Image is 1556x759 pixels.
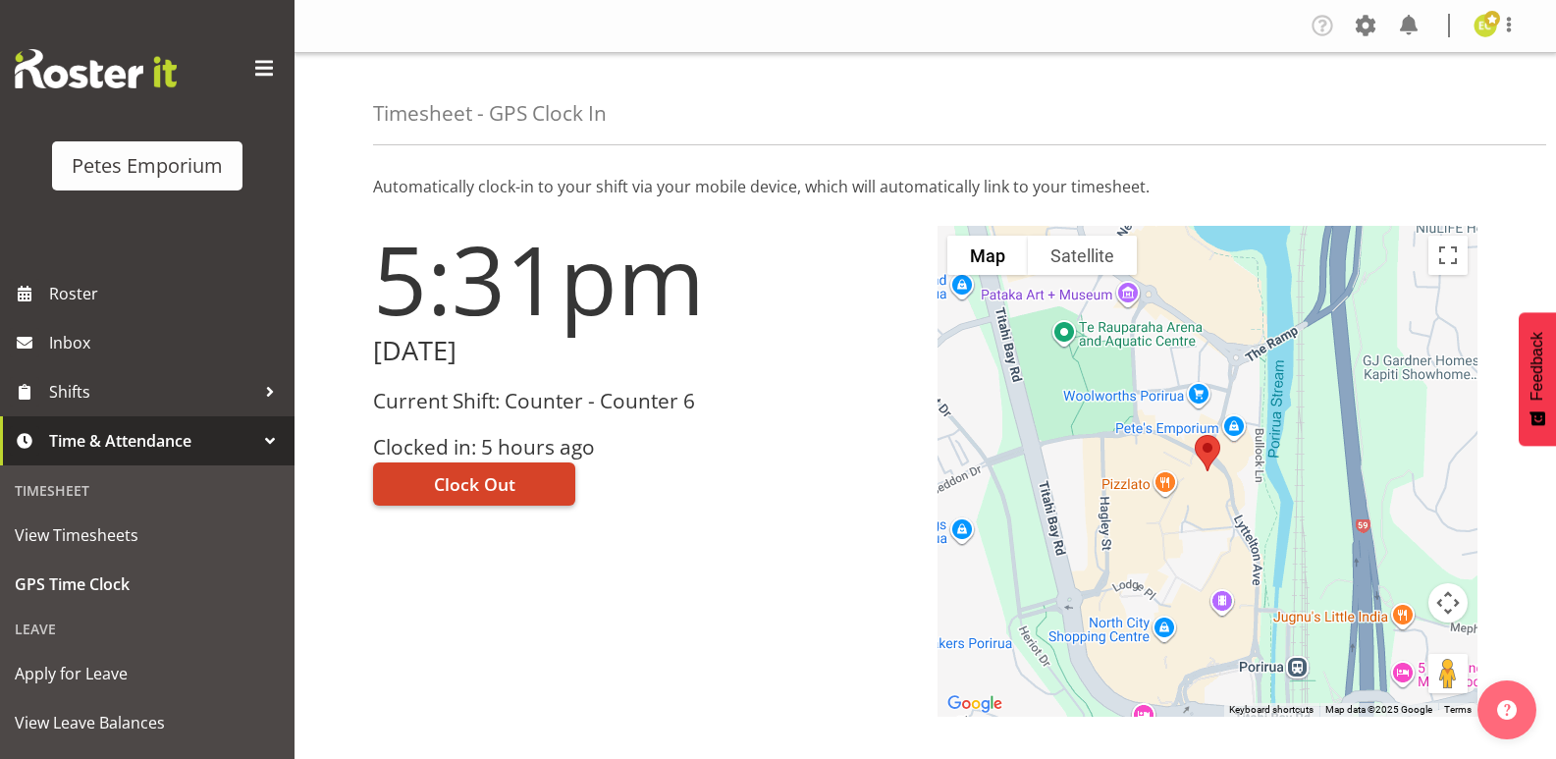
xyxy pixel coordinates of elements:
[15,49,177,88] img: Rosterit website logo
[1028,236,1137,275] button: Show satellite imagery
[5,511,290,560] a: View Timesheets
[373,102,607,125] h4: Timesheet - GPS Clock In
[1428,583,1468,623] button: Map camera controls
[49,279,285,308] span: Roster
[1497,700,1517,720] img: help-xxl-2.png
[1519,312,1556,446] button: Feedback - Show survey
[1444,704,1472,715] a: Terms (opens in new tab)
[1428,236,1468,275] button: Toggle fullscreen view
[5,470,290,511] div: Timesheet
[373,436,914,459] h3: Clocked in: 5 hours ago
[373,175,1477,198] p: Automatically clock-in to your shift via your mobile device, which will automatically link to you...
[49,328,285,357] span: Inbox
[72,151,223,181] div: Petes Emporium
[434,471,515,497] span: Clock Out
[15,520,280,550] span: View Timesheets
[5,698,290,747] a: View Leave Balances
[1325,704,1432,715] span: Map data ©2025 Google
[942,691,1007,717] img: Google
[373,462,575,506] button: Clock Out
[1428,654,1468,693] button: Drag Pegman onto the map to open Street View
[5,649,290,698] a: Apply for Leave
[1529,332,1546,401] span: Feedback
[942,691,1007,717] a: Open this area in Google Maps (opens a new window)
[49,426,255,456] span: Time & Attendance
[5,609,290,649] div: Leave
[947,236,1028,275] button: Show street map
[15,708,280,737] span: View Leave Balances
[1229,703,1314,717] button: Keyboard shortcuts
[15,659,280,688] span: Apply for Leave
[5,560,290,609] a: GPS Time Clock
[373,390,914,412] h3: Current Shift: Counter - Counter 6
[15,569,280,599] span: GPS Time Clock
[373,226,914,332] h1: 5:31pm
[373,336,914,366] h2: [DATE]
[49,377,255,407] span: Shifts
[1474,14,1497,37] img: emma-croft7499.jpg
